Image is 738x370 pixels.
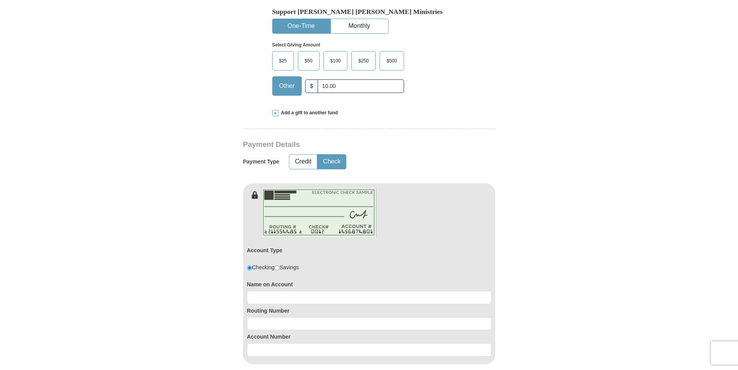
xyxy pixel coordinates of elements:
input: Other Amount [318,79,404,93]
span: Add a gift to another fund [278,110,338,116]
button: One-Time [273,19,330,33]
h5: Payment Type [243,158,280,165]
div: Checking Savings [247,263,299,271]
label: Account Type [247,246,283,254]
label: Account Number [247,333,491,341]
span: $50 [301,55,316,67]
span: $100 [327,55,345,67]
span: Other [275,80,299,92]
span: $250 [354,55,373,67]
button: Credit [289,155,317,169]
span: $ [305,79,318,93]
h5: Support [PERSON_NAME] [PERSON_NAME] Ministries [272,8,466,16]
h3: Payment Details [243,140,441,149]
label: Routing Number [247,307,491,315]
button: Monthly [331,19,388,33]
img: check-en.png [261,187,377,238]
button: Check [318,155,346,169]
span: $25 [275,55,291,67]
label: Name on Account [247,281,491,288]
strong: Select Giving Amount [272,42,320,48]
span: $500 [383,55,401,67]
